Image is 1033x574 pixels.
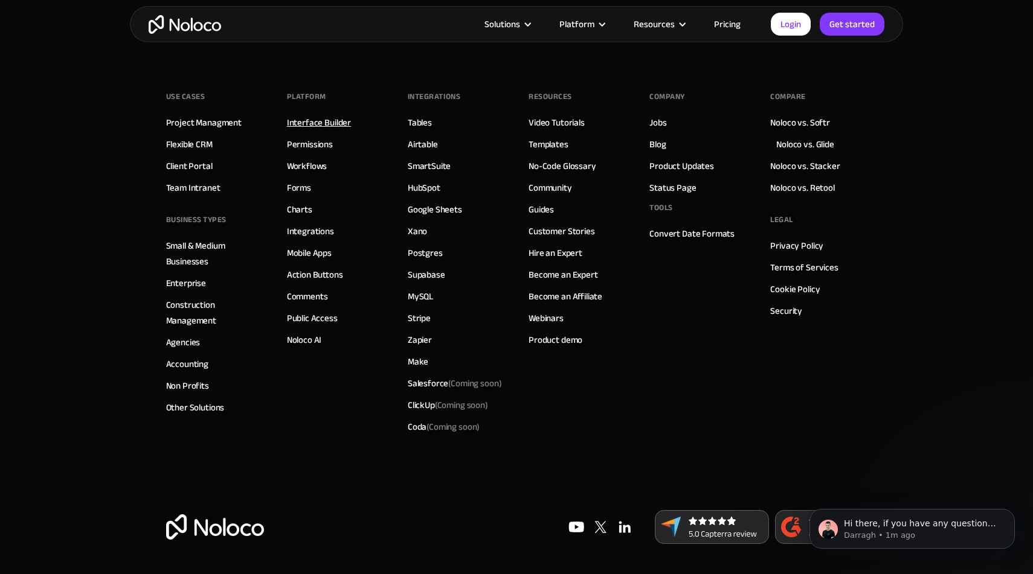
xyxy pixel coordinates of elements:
[770,281,820,297] a: Cookie Policy
[408,223,427,239] a: Xano
[166,88,205,106] div: Use Cases
[408,310,431,326] a: Stripe
[559,16,594,32] div: Platform
[287,115,351,130] a: Interface Builder
[770,303,802,319] a: Security
[529,332,582,348] a: Product demo
[435,397,488,413] span: (Coming soon)
[287,310,338,326] a: Public Access
[649,136,666,152] a: Blog
[287,158,327,174] a: Workflows
[649,158,714,174] a: Product Updates
[619,16,699,32] div: Resources
[770,158,840,174] a: Noloco vs. Stacker
[649,115,666,130] a: Jobs
[529,289,602,304] a: Become an Affiliate
[770,211,793,229] div: Legal
[776,136,834,152] a: Noloco vs. Glide
[287,88,326,106] div: Platform
[166,115,242,130] a: Project Managment
[529,310,564,326] a: Webinars
[529,180,572,196] a: Community
[529,88,572,106] div: Resources
[408,375,502,391] div: Salesforce
[649,180,696,196] a: Status Page
[287,332,322,348] a: Noloco AI
[166,136,213,152] a: Flexible CRM
[408,202,462,217] a: Google Sheets
[166,400,225,415] a: Other Solutions
[770,88,806,106] div: Compare
[408,397,488,413] div: ClickUp
[149,15,221,34] a: home
[166,297,263,328] a: Construction Management
[770,260,838,275] a: Terms of Services
[408,267,445,282] a: Supabase
[649,226,735,241] a: Convert Date Formats
[287,180,311,196] a: Forms
[166,356,209,372] a: Accounting
[649,199,673,217] div: Tools
[469,16,544,32] div: Solutions
[166,238,263,269] a: Small & Medium Businesses
[408,158,451,174] a: SmartSuite
[408,115,432,130] a: Tables
[166,275,207,291] a: Enterprise
[544,16,619,32] div: Platform
[166,180,220,196] a: Team Intranet
[529,267,598,282] a: Become an Expert
[287,289,328,304] a: Comments
[166,334,201,350] a: Agencies
[649,88,685,106] div: Company
[484,16,520,32] div: Solutions
[287,202,312,217] a: Charts
[771,13,811,36] a: Login
[166,158,213,174] a: Client Portal
[287,245,332,261] a: Mobile Apps
[529,245,582,261] a: Hire an Expert
[408,289,433,304] a: MySQL
[408,88,460,106] div: INTEGRATIONS
[408,180,440,196] a: HubSpot
[287,136,333,152] a: Permissions
[634,16,675,32] div: Resources
[408,419,480,435] div: Coda
[529,136,568,152] a: Templates
[287,267,343,282] a: Action Buttons
[529,223,595,239] a: Customer Stories
[529,158,596,174] a: No-Code Glossary
[408,354,428,369] a: Make
[820,13,884,36] a: Get started
[770,180,834,196] a: Noloco vs. Retool
[408,136,438,152] a: Airtable
[166,378,209,394] a: Non Profits
[408,332,432,348] a: Zapier
[287,223,334,239] a: Integrations
[426,418,480,435] span: (Coming soon)
[770,238,823,254] a: Privacy Policy
[529,115,585,130] a: Video Tutorials
[448,375,501,392] span: (Coming soon)
[529,202,554,217] a: Guides
[770,115,830,130] a: Noloco vs. Softr
[699,16,756,32] a: Pricing
[166,211,227,229] div: BUSINESS TYPES
[791,483,1033,568] iframe: Intercom notifications message
[408,245,443,261] a: Postgres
